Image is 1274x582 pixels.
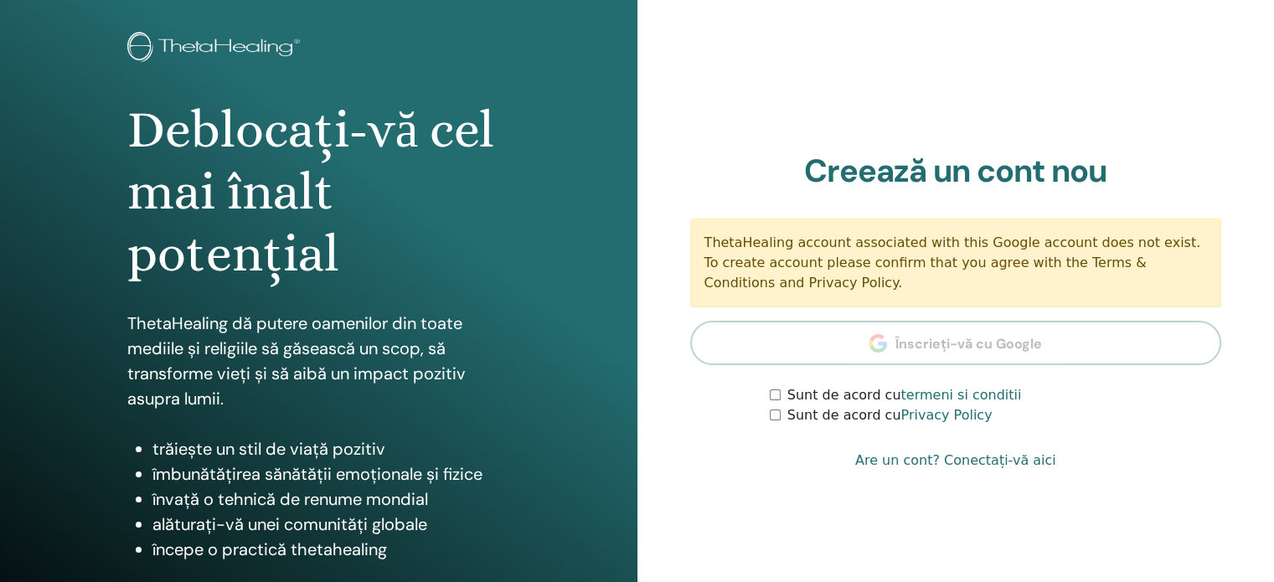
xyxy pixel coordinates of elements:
[152,461,510,487] li: îmbunătățirea sănătății emoționale și fizice
[787,385,1022,405] label: Sunt de acord cu
[900,387,1021,403] a: termeni si conditii
[690,219,1222,307] div: ThetaHealing account associated with this Google account does not exist. To create account please...
[690,152,1222,191] h2: Creează un cont nou
[152,512,510,537] li: alăturați-vă unei comunități globale
[127,99,510,286] h1: Deblocați-vă cel mai înalt potențial
[787,405,993,425] label: Sunt de acord cu
[855,451,1056,471] a: Are un cont? Conectați-vă aici
[152,487,510,512] li: învață o tehnică de renume mondial
[152,436,510,461] li: trăiește un stil de viață pozitiv
[900,407,992,423] a: Privacy Policy
[127,311,510,411] p: ThetaHealing dă putere oamenilor din toate mediile și religiile să găsească un scop, să transform...
[152,537,510,562] li: începe o practică thetahealing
